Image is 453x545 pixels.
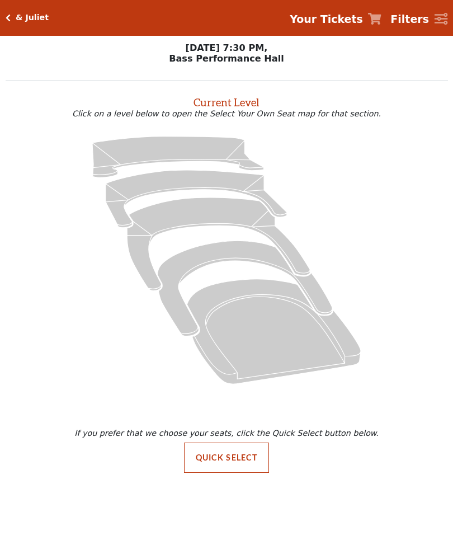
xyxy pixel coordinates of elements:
[16,13,49,22] h5: & Juliet
[6,14,11,22] a: Click here to go back to filters
[390,13,429,25] strong: Filters
[290,13,363,25] strong: Your Tickets
[184,443,270,473] button: Quick Select
[6,109,448,118] p: Click on a level below to open the Select Your Own Seat map for that section.
[6,43,448,64] p: [DATE] 7:30 PM, Bass Performance Hall
[92,136,264,177] path: Upper Gallery - Seats Available: 156
[290,11,381,27] a: Your Tickets
[8,429,445,438] p: If you prefer that we choose your seats, click the Quick Select button below.
[390,11,447,27] a: Filters
[187,279,361,383] path: Orchestra / Parterre Circle - Seats Available: 23
[6,91,448,109] h2: Current Level
[106,170,287,228] path: Lower Gallery - Seats Available: 89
